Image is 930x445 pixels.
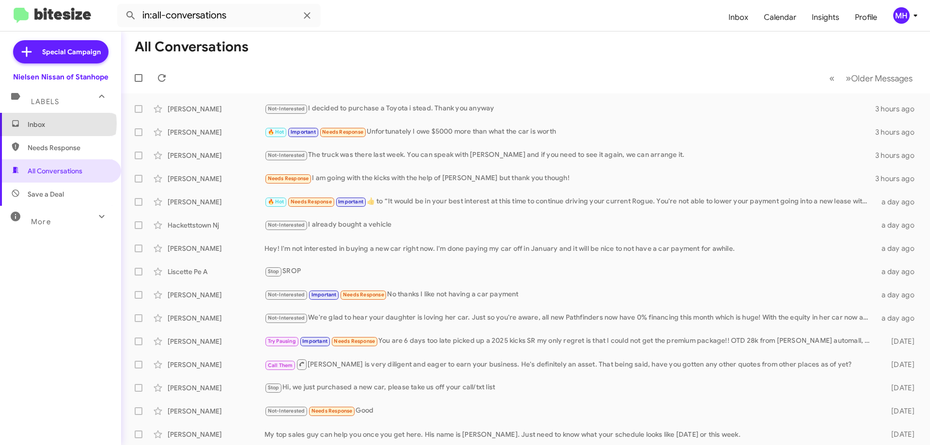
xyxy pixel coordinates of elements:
[31,97,59,106] span: Labels
[876,244,922,253] div: a day ago
[721,3,756,31] a: Inbox
[876,197,922,207] div: a day ago
[875,104,922,114] div: 3 hours ago
[875,127,922,137] div: 3 hours ago
[168,430,264,439] div: [PERSON_NAME]
[28,189,64,199] span: Save a Deal
[264,312,876,323] div: We're glad to hear your daughter is loving her car. Just so you're aware, all new Pathfinders now...
[268,338,296,344] span: Try Pausing
[876,220,922,230] div: a day ago
[264,336,876,347] div: You are 6 days too late picked up a 2025 kicks SR my only regret is that I could not get the prem...
[264,266,876,277] div: SROP
[885,7,919,24] button: MH
[334,338,375,344] span: Needs Response
[168,383,264,393] div: [PERSON_NAME]
[268,292,305,298] span: Not-Interested
[876,406,922,416] div: [DATE]
[876,313,922,323] div: a day ago
[851,73,913,84] span: Older Messages
[322,129,363,135] span: Needs Response
[168,104,264,114] div: [PERSON_NAME]
[291,129,316,135] span: Important
[264,405,876,416] div: Good
[168,220,264,230] div: Hackettstown Nj
[168,313,264,323] div: [PERSON_NAME]
[311,292,337,298] span: Important
[264,103,875,114] div: I decided to purchase a Toyota i stead. Thank you anyway
[28,166,82,176] span: All Conversations
[168,337,264,346] div: [PERSON_NAME]
[168,127,264,137] div: [PERSON_NAME]
[168,151,264,160] div: [PERSON_NAME]
[846,72,851,84] span: »
[876,337,922,346] div: [DATE]
[117,4,321,27] input: Search
[264,173,875,184] div: I am going with the kicks with the help of [PERSON_NAME] but thank you though!
[268,384,279,391] span: Stop
[876,383,922,393] div: [DATE]
[876,267,922,276] div: a day ago
[168,360,264,369] div: [PERSON_NAME]
[847,3,885,31] a: Profile
[268,362,293,368] span: Call Them
[840,68,918,88] button: Next
[168,290,264,300] div: [PERSON_NAME]
[338,199,363,205] span: Important
[804,3,847,31] a: Insights
[264,244,876,253] div: Hey! I'm not interested in buying a new car right now. I'm done paying my car off in January and ...
[13,72,108,82] div: Nielsen Nissan of Stanhope
[876,430,922,439] div: [DATE]
[264,289,876,300] div: No thanks I like not having a car payment
[168,174,264,184] div: [PERSON_NAME]
[829,72,835,84] span: «
[268,152,305,158] span: Not-Interested
[824,68,918,88] nav: Page navigation example
[264,382,876,393] div: Hi, we just purchased a new car, please take us off your call/txt list
[31,217,51,226] span: More
[268,129,284,135] span: 🔥 Hot
[268,199,284,205] span: 🔥 Hot
[168,267,264,276] div: Liscette Pe A
[264,126,875,138] div: Unfortunately I owe $5000 more than what the car is worth
[264,358,876,370] div: [PERSON_NAME] is very diligent and eager to earn your business. He's definitely an asset. That be...
[756,3,804,31] a: Calendar
[264,219,876,230] div: I already bought a vehicle
[135,39,248,55] h1: All Conversations
[268,175,309,182] span: Needs Response
[875,151,922,160] div: 3 hours ago
[264,150,875,161] div: The truck was there last week. You can speak with [PERSON_NAME] and if you need to see it again, ...
[268,408,305,414] span: Not-Interested
[168,406,264,416] div: [PERSON_NAME]
[876,360,922,369] div: [DATE]
[291,199,332,205] span: Needs Response
[28,143,110,153] span: Needs Response
[875,174,922,184] div: 3 hours ago
[168,197,264,207] div: [PERSON_NAME]
[268,222,305,228] span: Not-Interested
[343,292,384,298] span: Needs Response
[168,244,264,253] div: [PERSON_NAME]
[42,47,101,57] span: Special Campaign
[268,106,305,112] span: Not-Interested
[268,268,279,275] span: Stop
[893,7,910,24] div: MH
[876,290,922,300] div: a day ago
[268,315,305,321] span: Not-Interested
[823,68,840,88] button: Previous
[264,430,876,439] div: My top sales guy can help you once you get here. His name is [PERSON_NAME]. Just need to know wha...
[311,408,353,414] span: Needs Response
[28,120,110,129] span: Inbox
[13,40,108,63] a: Special Campaign
[302,338,327,344] span: Important
[264,196,876,207] div: ​👍​ to “ It would be in your best interest at this time to continue driving your current Rogue. Y...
